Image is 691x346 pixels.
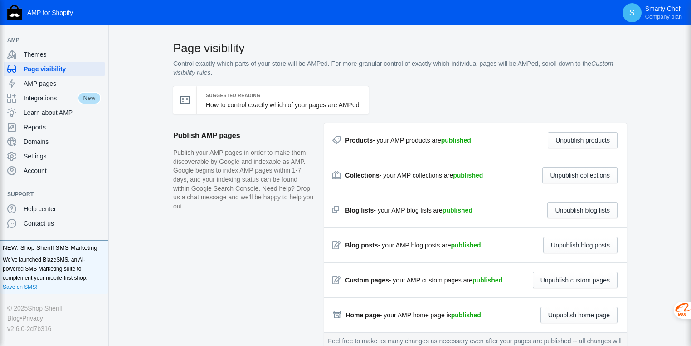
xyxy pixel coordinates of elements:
[645,13,682,20] span: Company plan
[78,92,101,104] span: New
[345,276,502,285] div: - your AMP custom pages are
[443,207,472,214] strong: published
[4,76,105,91] a: AMP pages
[345,172,379,179] strong: Collections
[24,137,101,146] span: Domains
[24,108,101,117] span: Learn about AMP
[345,137,373,144] strong: Products
[24,50,101,59] span: Themes
[4,120,105,134] a: Reports
[24,166,101,175] span: Account
[92,38,107,42] button: Add a sales channel
[22,313,43,323] a: Privacy
[4,105,105,120] a: Learn about AMP
[453,172,483,179] strong: published
[7,313,101,323] div: •
[4,62,105,76] a: Page visibility
[542,167,618,183] button: Unpublish collections
[345,242,378,249] strong: Blog posts
[472,277,502,284] strong: published
[27,9,73,16] span: AMP for Shopify
[24,152,101,161] span: Settings
[24,79,101,88] span: AMP pages
[24,64,101,74] span: Page visibility
[206,101,360,109] a: How to control exactly which of your pages are AMPed
[7,190,92,199] span: Support
[7,303,101,313] div: © 2025
[173,59,627,77] p: Control exactly which parts of your store will be AMPed. For more granular control of exactly whi...
[345,311,380,319] strong: Home page
[4,216,105,231] a: Contact us
[345,206,472,215] div: - your AMP blog lists are
[441,137,471,144] strong: published
[7,5,22,20] img: Shop Sheriff Logo
[173,148,315,211] p: Publish your AMP pages in order to make them discoverable by Google and indexable as AMP. Google ...
[4,47,105,62] a: Themes
[345,207,374,214] strong: Blog lists
[543,237,618,253] button: Unpublish blog posts
[548,132,618,148] button: Unpublish products
[451,242,481,249] strong: published
[92,193,107,196] button: Add a sales channel
[24,204,101,213] span: Help center
[4,91,105,105] a: IntegrationsNew
[547,202,618,218] button: Unpublish blog lists
[4,149,105,163] a: Settings
[173,123,315,148] h2: Publish AMP pages
[540,307,618,323] button: Unpublish home page
[451,311,481,319] strong: published
[173,60,613,76] i: Custom visibility rules
[7,35,92,44] span: AMP
[24,219,101,228] span: Contact us
[4,163,105,178] a: Account
[173,40,627,56] h2: Page visibility
[28,303,63,313] a: Shop Sheriff
[533,272,618,288] button: Unpublish custom pages
[4,134,105,149] a: Domains
[345,136,471,145] div: - your AMP products are
[206,91,360,100] h5: Suggested Reading
[628,8,637,17] span: S
[345,241,481,250] div: - your AMP blog posts are
[24,123,101,132] span: Reports
[645,5,682,20] p: Smarty Chef
[345,171,483,180] div: - your AMP collections are
[345,311,481,320] div: - your AMP home page is
[345,277,389,284] strong: Custom pages
[7,324,101,334] div: v2.6.0-2d7b316
[3,282,38,292] a: Save on SMS!
[7,313,20,323] a: Blog
[24,94,78,103] span: Integrations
